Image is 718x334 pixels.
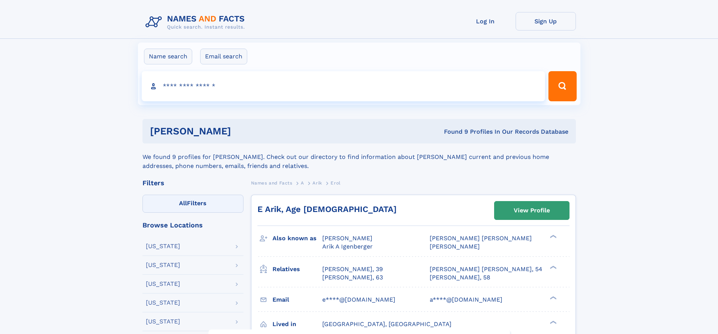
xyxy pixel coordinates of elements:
a: Arik [312,178,322,188]
div: ❯ [548,265,557,270]
a: E Arik, Age [DEMOGRAPHIC_DATA] [257,204,397,214]
span: [GEOGRAPHIC_DATA], [GEOGRAPHIC_DATA] [322,320,452,328]
h3: Also known as [273,232,322,245]
label: Name search [144,49,192,64]
a: Names and Facts [251,178,292,188]
img: Logo Names and Facts [142,12,251,32]
span: A [301,180,304,186]
h3: Lived in [273,318,322,331]
a: [PERSON_NAME], 63 [322,273,383,282]
div: [US_STATE] [146,281,180,287]
span: [PERSON_NAME] [430,243,480,250]
h3: Relatives [273,263,322,276]
a: [PERSON_NAME], 58 [430,273,490,282]
div: ❯ [548,320,557,325]
span: All [179,200,187,207]
div: [US_STATE] [146,262,180,268]
span: Arik A Igenberger [322,243,373,250]
div: [US_STATE] [146,319,180,325]
a: View Profile [494,201,569,220]
div: View Profile [514,202,550,219]
div: ❯ [548,234,557,239]
div: Browse Locations [142,222,243,229]
a: [PERSON_NAME] [PERSON_NAME], 54 [430,265,542,273]
button: Search Button [548,71,576,101]
label: Filters [142,195,243,213]
div: [US_STATE] [146,243,180,249]
div: [US_STATE] [146,300,180,306]
div: Found 9 Profiles In Our Records Database [337,128,568,136]
div: Filters [142,180,243,186]
h1: [PERSON_NAME] [150,127,338,136]
span: Arik [312,180,322,186]
input: search input [142,71,545,101]
a: [PERSON_NAME], 39 [322,265,383,273]
label: Email search [200,49,247,64]
h3: Email [273,293,322,306]
div: ❯ [548,295,557,300]
span: Erol [331,180,340,186]
span: [PERSON_NAME] [322,235,372,242]
a: A [301,178,304,188]
span: [PERSON_NAME] [PERSON_NAME] [430,235,532,242]
div: We found 9 profiles for [PERSON_NAME]. Check out our directory to find information about [PERSON_... [142,143,576,171]
a: Sign Up [516,12,576,31]
a: Log In [455,12,516,31]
